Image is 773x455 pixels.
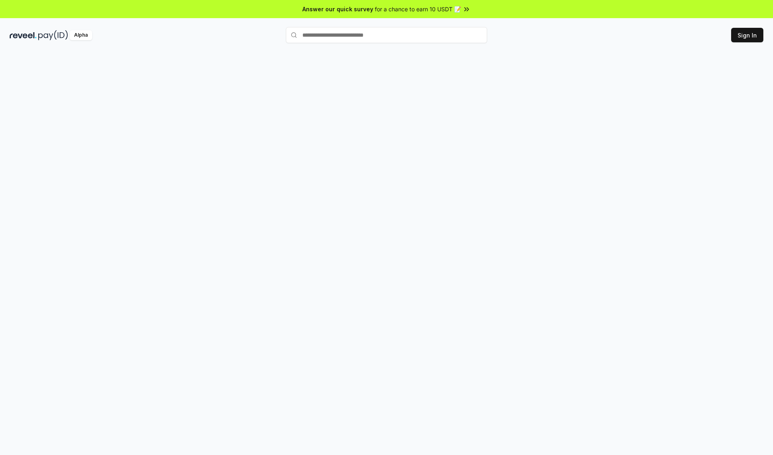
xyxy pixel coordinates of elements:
button: Sign In [731,28,763,42]
div: Alpha [70,30,92,40]
img: reveel_dark [10,30,37,40]
img: pay_id [38,30,68,40]
span: for a chance to earn 10 USDT 📝 [375,5,461,13]
span: Answer our quick survey [302,5,373,13]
